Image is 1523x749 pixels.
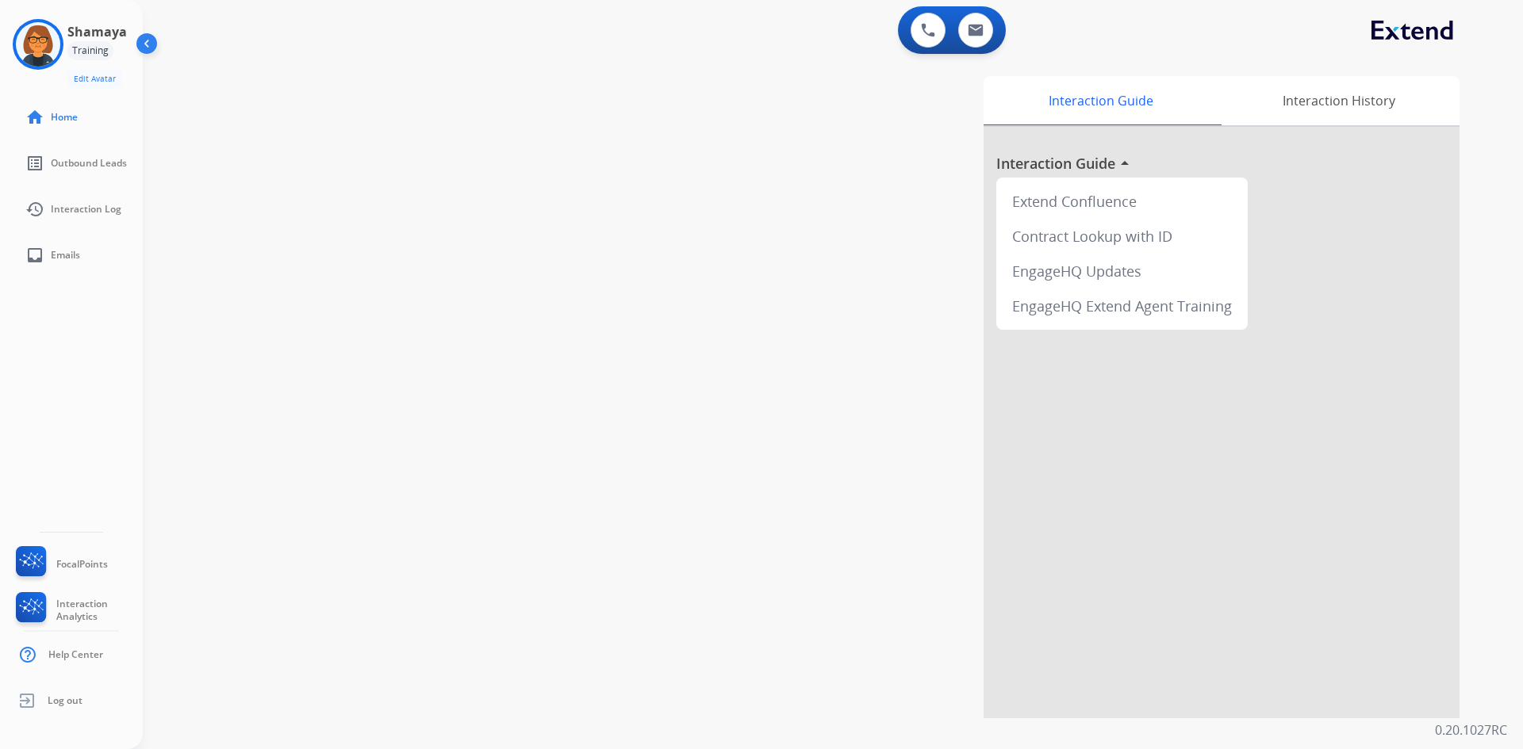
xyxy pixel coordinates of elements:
[25,246,44,265] mat-icon: inbox
[25,108,44,127] mat-icon: home
[1435,720,1507,739] p: 0.20.1027RC
[25,154,44,173] mat-icon: list_alt
[56,598,143,623] span: Interaction Analytics
[13,592,143,629] a: Interaction Analytics
[1003,219,1241,254] div: Contract Lookup with ID
[67,22,127,41] h3: Shamaya
[48,694,82,707] span: Log out
[13,546,108,583] a: FocalPoints
[1218,76,1460,125] div: Interaction History
[51,203,121,216] span: Interaction Log
[51,249,80,262] span: Emails
[16,22,60,67] img: avatar
[1003,184,1241,219] div: Extend Confluence
[25,200,44,219] mat-icon: history
[51,157,127,170] span: Outbound Leads
[48,648,103,661] span: Help Center
[1003,289,1241,323] div: EngageHQ Extend Agent Training
[67,70,122,88] button: Edit Avatar
[1003,254,1241,289] div: EngageHQ Updates
[984,76,1218,125] div: Interaction Guide
[67,41,113,60] div: Training
[56,558,108,571] span: FocalPoints
[51,111,78,124] span: Home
